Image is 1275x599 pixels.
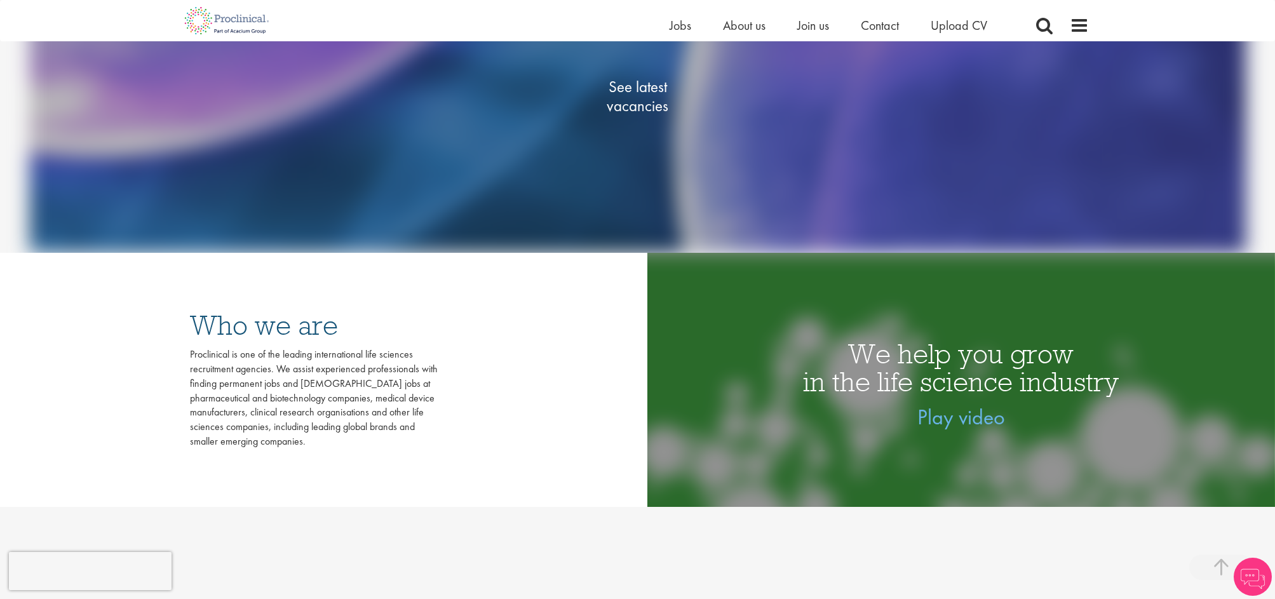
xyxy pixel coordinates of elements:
iframe: reCAPTCHA [9,552,172,590]
div: Proclinical is one of the leading international life sciences recruitment agencies. We assist exp... [190,347,438,449]
a: Contact [861,17,899,34]
a: About us [723,17,766,34]
a: Jobs [670,17,691,34]
h3: Who we are [190,311,438,339]
a: Upload CV [931,17,987,34]
img: Chatbot [1234,558,1272,596]
span: See latest vacancies [574,77,701,115]
a: Play video [917,403,1005,431]
a: See latestvacancies [574,26,701,166]
a: Join us [797,17,829,34]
